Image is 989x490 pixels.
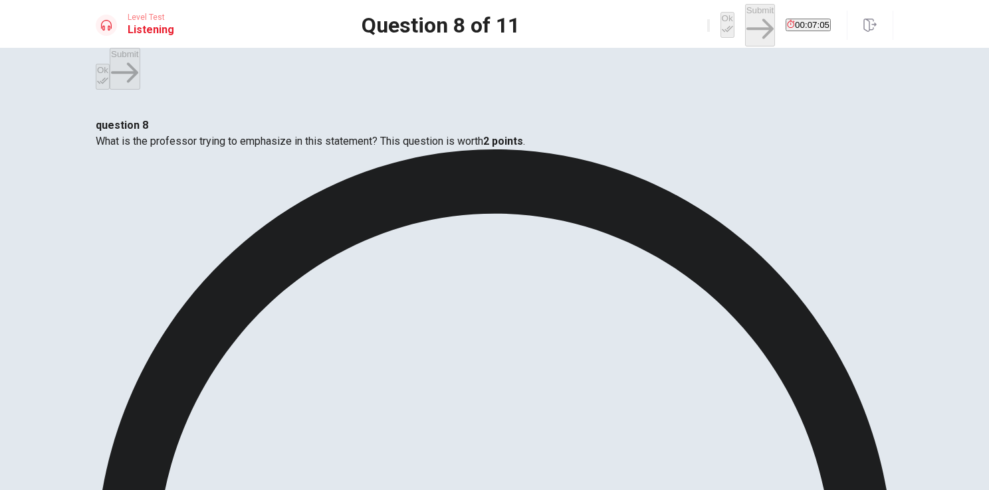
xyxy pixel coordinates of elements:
h4: question 8 [96,118,893,133]
span: What is the professor trying to emphasize in this statement? This question is worth . [96,135,525,147]
button: Submit [745,4,775,46]
button: Submit [110,48,140,90]
h1: Listening [128,22,174,38]
button: Ok [96,64,110,90]
button: Ok [720,12,734,38]
h1: Question 8 of 11 [362,17,520,33]
span: 00:07:05 [795,20,829,30]
span: Level Test [128,13,174,22]
button: 00:07:05 [786,19,831,31]
b: 2 points [483,135,523,147]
